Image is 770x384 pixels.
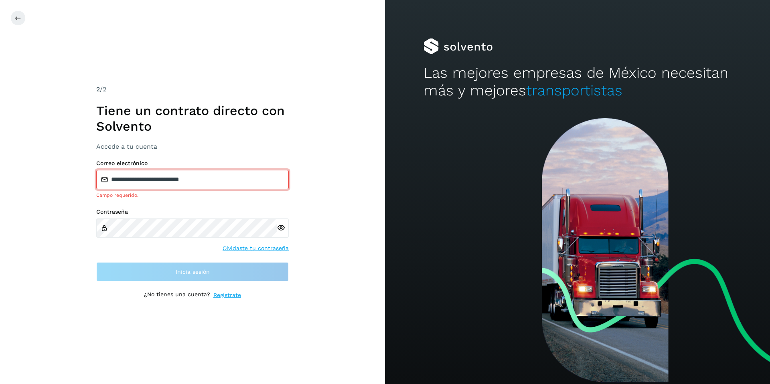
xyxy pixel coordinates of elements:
div: Campo requerido. [96,192,289,199]
span: transportistas [526,82,622,99]
h3: Accede a tu cuenta [96,143,289,150]
p: ¿No tienes una cuenta? [144,291,210,299]
button: Inicia sesión [96,262,289,281]
span: Inicia sesión [176,269,210,275]
a: Olvidaste tu contraseña [223,244,289,253]
h1: Tiene un contrato directo con Solvento [96,103,289,134]
div: /2 [96,85,289,94]
h2: Las mejores empresas de México necesitan más y mejores [423,64,731,100]
label: Contraseña [96,208,289,215]
span: 2 [96,85,100,93]
a: Regístrate [213,291,241,299]
label: Correo electrónico [96,160,289,167]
